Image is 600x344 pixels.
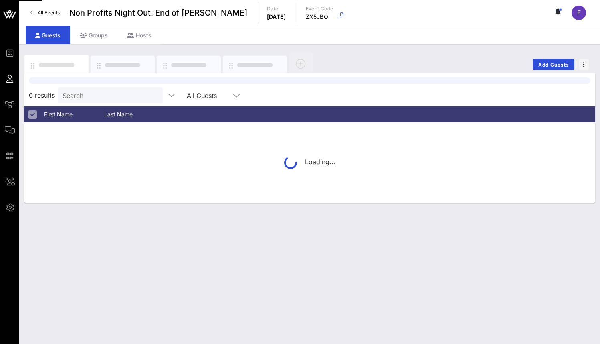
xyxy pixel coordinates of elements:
div: First Name [44,106,104,122]
a: All Events [26,6,65,19]
div: Guests [26,26,70,44]
p: Event Code [306,5,333,13]
div: Loading... [284,156,335,169]
div: Last Name [104,106,164,122]
button: Add Guests [533,59,574,70]
span: Add Guests [538,62,570,68]
div: Groups [70,26,117,44]
span: F [577,9,581,17]
div: F [572,6,586,20]
div: Hosts [117,26,161,44]
p: Date [267,5,286,13]
span: Non Profits Night Out: End of [PERSON_NAME] [69,7,247,19]
div: All Guests [187,92,217,99]
p: ZX5JBO [306,13,333,21]
p: [DATE] [267,13,286,21]
span: 0 results [29,90,55,100]
div: All Guests [182,87,246,103]
span: All Events [38,10,60,16]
